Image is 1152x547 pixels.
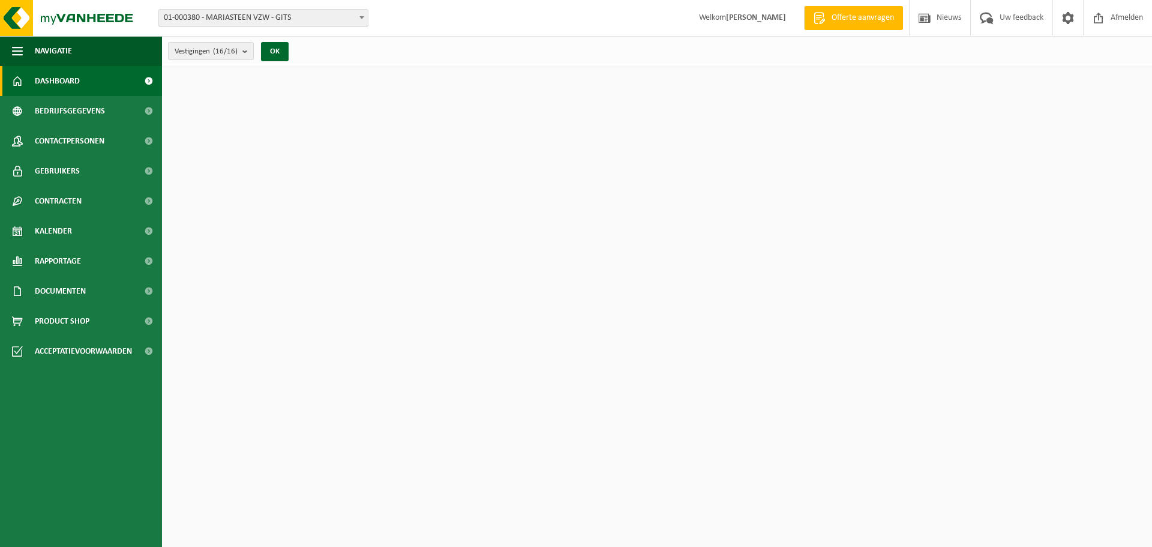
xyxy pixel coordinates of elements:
[35,306,89,336] span: Product Shop
[35,156,80,186] span: Gebruikers
[158,9,368,27] span: 01-000380 - MARIASTEEN VZW - GITS
[35,36,72,66] span: Navigatie
[175,43,238,61] span: Vestigingen
[261,42,289,61] button: OK
[829,12,897,24] span: Offerte aanvragen
[726,13,786,22] strong: [PERSON_NAME]
[35,186,82,216] span: Contracten
[35,126,104,156] span: Contactpersonen
[35,246,81,276] span: Rapportage
[213,47,238,55] count: (16/16)
[35,276,86,306] span: Documenten
[35,96,105,126] span: Bedrijfsgegevens
[35,66,80,96] span: Dashboard
[804,6,903,30] a: Offerte aanvragen
[168,42,254,60] button: Vestigingen(16/16)
[35,336,132,366] span: Acceptatievoorwaarden
[159,10,368,26] span: 01-000380 - MARIASTEEN VZW - GITS
[35,216,72,246] span: Kalender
